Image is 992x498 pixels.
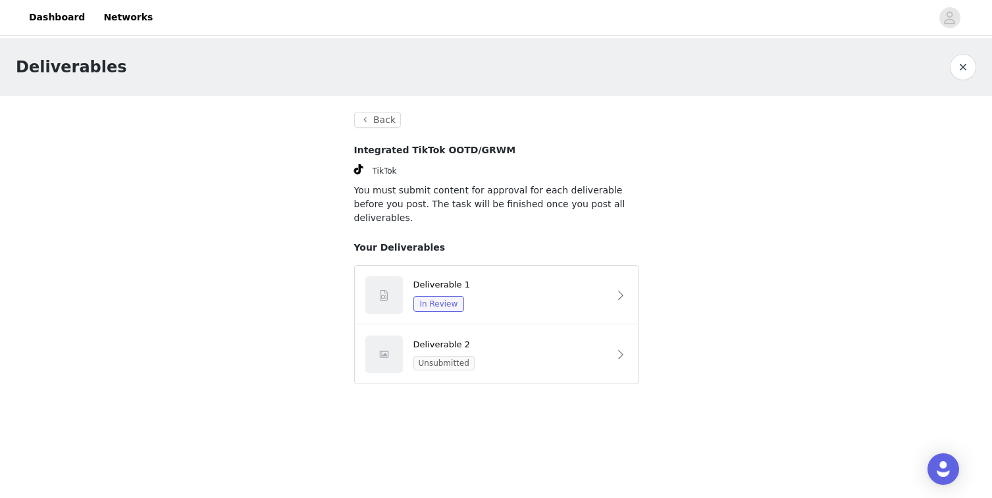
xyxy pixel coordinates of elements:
[16,55,127,79] h1: Deliverables
[373,166,397,176] span: TikTok
[413,296,465,312] span: In Review
[95,3,161,32] a: Networks
[21,3,93,32] a: Dashboard
[413,356,475,370] span: Unsubmitted
[943,7,956,28] div: avatar
[365,336,403,373] img: file
[355,325,638,384] div: clickable-list-item
[413,278,609,291] div: Deliverable 1
[354,143,639,157] h4: Integrated TikTok OOTD/GRWM
[354,184,639,225] p: You must submit content for approval for each deliverable before you post. The task will be finis...
[354,241,639,255] h4: Your Deliverables
[354,112,402,128] button: Back
[927,453,959,485] div: Open Intercom Messenger
[355,266,638,325] div: clickable-list-item
[413,338,609,351] div: Deliverable 2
